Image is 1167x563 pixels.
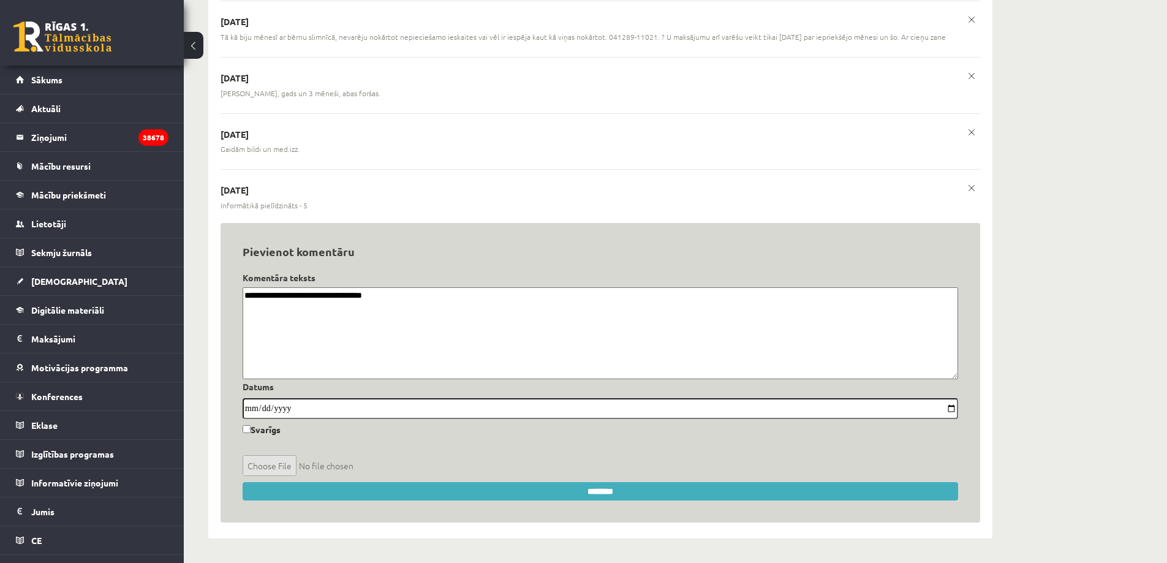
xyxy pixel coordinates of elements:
[16,469,168,497] a: Informatīvie ziņojumi
[243,273,958,283] h4: Komentāra teksts
[31,276,127,287] span: [DEMOGRAPHIC_DATA]
[31,391,83,402] span: Konferences
[16,152,168,180] a: Mācību resursi
[31,477,118,488] span: Informatīvie ziņojumi
[31,74,62,85] span: Sākums
[16,325,168,353] a: Maksājumi
[16,526,168,554] a: CE
[221,88,380,99] span: [PERSON_NAME], gads un 3 mēneši, abas foršas.
[31,362,128,373] span: Motivācijas programma
[31,123,168,151] legend: Ziņojumi
[31,304,104,316] span: Digitālie materiāli
[243,245,958,259] h3: Pievienot komentāru
[31,535,42,546] span: CE
[31,161,91,172] span: Mācību resursi
[16,238,168,266] a: Sekmju žurnāls
[243,382,958,392] h4: Datums
[31,448,114,459] span: Izglītības programas
[31,103,61,114] span: Aktuāli
[243,425,251,433] input: Svarīgs
[221,200,308,211] span: Informātikā pielīdzināts - 5
[16,267,168,295] a: [DEMOGRAPHIC_DATA]
[16,353,168,382] a: Motivācijas programma
[16,123,168,151] a: Ziņojumi38678
[31,420,58,431] span: Eklase
[13,21,111,52] a: Rīgas 1. Tālmācības vidusskola
[16,66,168,94] a: Sākums
[31,325,168,353] legend: Maksājumi
[221,184,980,197] p: [DATE]
[243,419,281,436] label: Svarīgs
[16,440,168,468] a: Izglītības programas
[16,94,168,123] a: Aktuāli
[963,179,980,197] a: x
[221,72,980,85] p: [DATE]
[16,181,168,209] a: Mācību priekšmeti
[31,189,106,200] span: Mācību priekšmeti
[16,296,168,324] a: Digitālie materiāli
[138,129,168,146] i: 38678
[16,411,168,439] a: Eklase
[16,210,168,238] a: Lietotāji
[31,218,66,229] span: Lietotāji
[31,506,55,517] span: Jumis
[221,144,300,154] span: Gaidām bildi un med.izz.
[221,129,980,141] p: [DATE]
[16,382,168,410] a: Konferences
[963,11,980,28] a: x
[963,124,980,141] a: x
[221,16,980,28] p: [DATE]
[221,32,946,42] span: Tā kā biju mēnesī ar bērnu slimnīcā, nevarēju nokārtot nepieciešamo ieskaites vai vēl ir iespēja ...
[31,247,92,258] span: Sekmju žurnāls
[16,497,168,526] a: Jumis
[963,67,980,85] a: x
